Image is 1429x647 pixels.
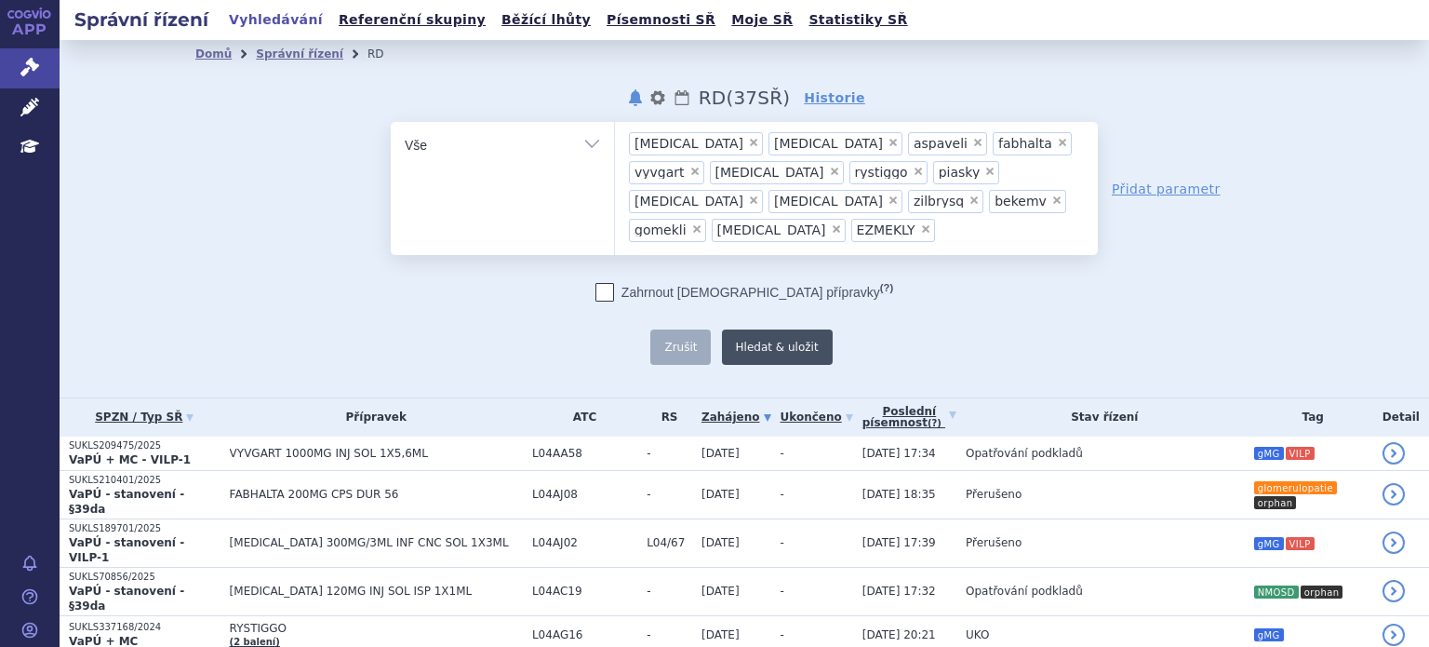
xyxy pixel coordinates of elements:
span: FABHALTA 200MG CPS DUR 56 [230,488,523,501]
span: gomekli [634,223,687,236]
span: × [691,223,702,235]
p: SUKLS209475/2025 [69,439,220,452]
i: VILP [1286,447,1315,460]
span: × [831,223,842,235]
span: × [829,166,840,177]
a: detail [1382,483,1405,505]
span: - [781,628,784,641]
strong: VaPÚ + MC - VILP-1 [69,453,191,466]
i: orphan [1301,586,1343,599]
label: Zahrnout [DEMOGRAPHIC_DATA] přípravky [595,283,893,302]
span: × [689,166,701,177]
span: RD [699,87,727,109]
p: SUKLS210401/2025 [69,474,220,487]
span: Opatřování podkladů [966,585,1083,598]
button: nastavení [648,87,667,109]
button: notifikace [626,87,645,109]
a: Statistiky SŘ [803,7,913,33]
span: L04AG16 [532,628,637,641]
span: [MEDICAL_DATA] [715,166,824,179]
a: Přidat parametr [1112,180,1221,198]
span: × [1057,137,1068,148]
span: × [972,137,983,148]
span: L04/67 [647,536,692,549]
span: [DATE] 20:21 [862,628,936,641]
span: RYSTIGGO [230,622,523,635]
i: NMOSD [1254,586,1299,599]
span: [DATE] 17:32 [862,585,936,598]
span: [DATE] 17:39 [862,536,936,549]
span: - [647,585,692,598]
a: (2 balení) [230,637,280,647]
span: bekemv [995,195,1047,208]
p: SUKLS337168/2024 [69,621,220,634]
span: - [781,488,784,501]
span: [DATE] [701,488,740,501]
span: [DATE] [701,536,740,549]
span: [DATE] [701,447,740,460]
abbr: (?) [880,282,893,294]
a: Referenční skupiny [333,7,491,33]
th: ATC [523,398,637,437]
span: [MEDICAL_DATA] [774,137,883,150]
span: [MEDICAL_DATA] 300MG/3ML INF CNC SOL 1X3ML [230,536,523,549]
span: [MEDICAL_DATA] [634,137,743,150]
span: × [968,195,980,206]
span: rystiggo [855,166,908,179]
span: [DATE] [701,628,740,641]
input: [MEDICAL_DATA][MEDICAL_DATA]aspavelifabhaltavyvgart[MEDICAL_DATA]rystiggopiasky[MEDICAL_DATA][MED... [941,218,951,241]
span: × [748,195,759,206]
span: L04AA58 [532,447,637,460]
strong: VaPÚ - stanovení - §39da [69,488,184,516]
span: EZMEKLY [857,223,915,236]
button: Hledat & uložit [722,330,833,365]
span: VYVGART 1000MG INJ SOL 1X5,6ML [230,447,523,460]
span: [MEDICAL_DATA] 120MG INJ SOL ISP 1X1ML [230,585,523,598]
a: Běžící lhůty [496,7,596,33]
th: Stav řízení [956,398,1244,437]
a: detail [1382,624,1405,646]
span: fabhalta [998,137,1052,150]
li: RD [367,40,408,68]
th: Detail [1373,398,1429,437]
span: UKO [966,628,989,641]
span: aspaveli [914,137,968,150]
span: L04AJ08 [532,488,637,501]
button: Zrušit [650,330,711,365]
span: - [781,447,784,460]
a: detail [1382,580,1405,602]
strong: VaPÚ - stanovení - VILP-1 [69,536,184,564]
span: [MEDICAL_DATA] [634,195,743,208]
a: Lhůty [673,87,691,109]
a: Písemnosti SŘ [601,7,721,33]
span: × [888,195,899,206]
i: glomerulopatie [1254,481,1337,494]
a: Ukončeno [781,404,853,430]
a: SPZN / Typ SŘ [69,404,220,430]
abbr: (?) [928,418,942,429]
span: [DATE] 17:34 [862,447,936,460]
span: 37 [733,87,757,109]
span: Přerušeno [966,488,1022,501]
strong: VaPÚ - stanovení - §39da [69,585,184,613]
span: ( SŘ) [726,87,790,109]
span: - [647,488,692,501]
span: × [984,166,995,177]
p: SUKLS70856/2025 [69,571,220,584]
i: VILP [1286,537,1315,550]
p: SUKLS189701/2025 [69,522,220,535]
a: Zahájeno [701,404,770,430]
th: Tag [1244,398,1373,437]
span: - [781,585,784,598]
span: - [647,447,692,460]
span: L04AC19 [532,585,637,598]
span: [DATE] 18:35 [862,488,936,501]
span: L04AJ02 [532,536,637,549]
a: Správní řízení [256,47,343,61]
span: vyvgart [634,166,685,179]
span: [MEDICAL_DATA] [774,195,883,208]
span: Opatřování podkladů [966,447,1083,460]
a: Moje SŘ [726,7,798,33]
span: × [748,137,759,148]
i: orphan [1254,496,1297,509]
